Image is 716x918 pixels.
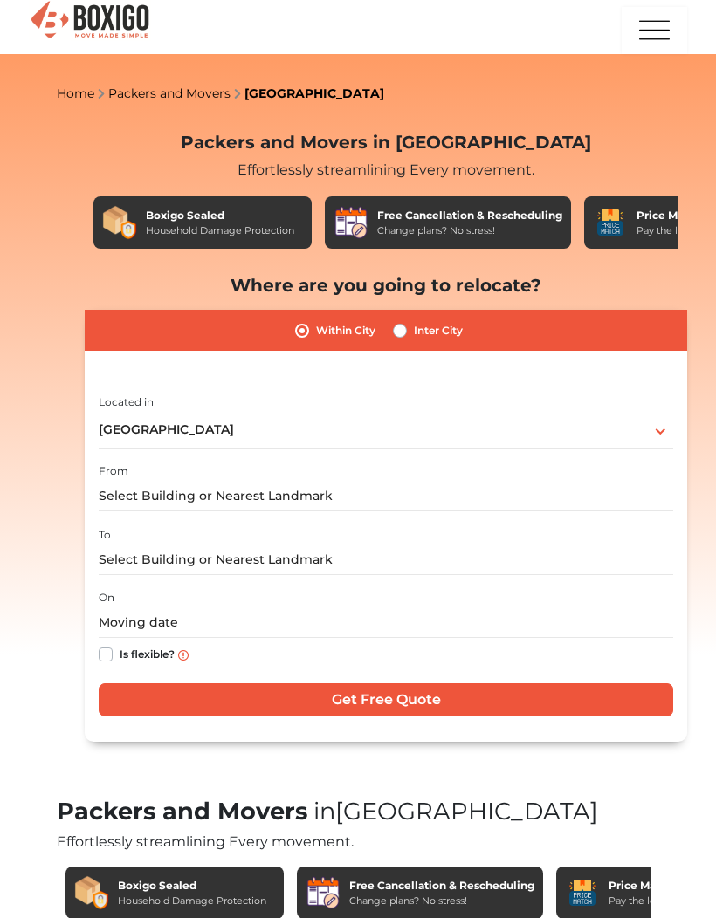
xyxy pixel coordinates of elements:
[99,545,673,575] input: Select Building or Nearest Landmark
[349,878,534,894] div: Free Cancellation & Rescheduling
[334,205,368,240] img: Free Cancellation & Rescheduling
[99,607,673,638] input: Moving date
[99,527,111,543] label: To
[146,208,294,223] div: Boxigo Sealed
[118,894,266,908] div: Household Damage Protection
[85,275,687,296] h2: Where are you going to relocate?
[57,86,94,101] a: Home
[108,86,231,101] a: Packers and Movers
[120,644,175,662] label: Is flexible?
[316,320,375,341] label: Within City
[313,797,335,826] span: in
[99,421,234,437] span: [GEOGRAPHIC_DATA]
[244,86,384,101] a: [GEOGRAPHIC_DATA]
[99,590,114,606] label: On
[57,833,354,850] span: Effortlessly streamlining Every movement.
[178,650,189,661] img: info
[99,481,673,511] input: Select Building or Nearest Landmark
[377,223,562,238] div: Change plans? No stress!
[99,683,673,716] input: Get Free Quote
[118,878,266,894] div: Boxigo Sealed
[146,223,294,238] div: Household Damage Protection
[637,8,671,54] img: menu
[85,132,687,153] h2: Packers and Movers in [GEOGRAPHIC_DATA]
[349,894,534,908] div: Change plans? No stress!
[414,320,463,341] label: Inter City
[99,463,128,479] label: From
[99,394,154,410] label: Located in
[306,875,341,910] img: Free Cancellation & Rescheduling
[377,208,562,223] div: Free Cancellation & Rescheduling
[57,798,659,826] h1: Packers and Movers
[593,205,628,240] img: Price Match Guarantee
[74,875,109,910] img: Boxigo Sealed
[102,205,137,240] img: Boxigo Sealed
[85,160,687,181] div: Effortlessly streamlining Every movement.
[307,797,598,826] span: [GEOGRAPHIC_DATA]
[565,875,600,910] img: Price Match Guarantee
